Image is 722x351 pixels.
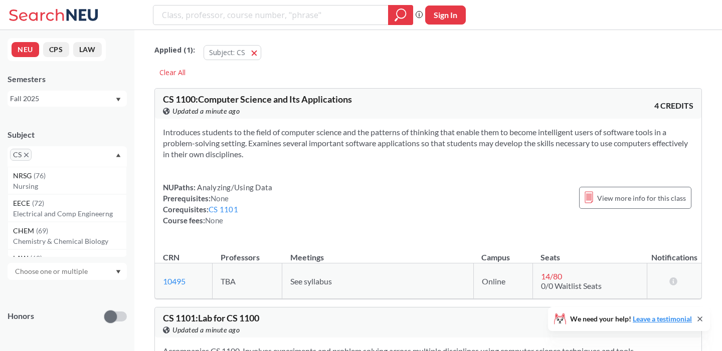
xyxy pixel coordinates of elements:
[43,42,69,57] button: CPS
[13,198,32,209] span: EECE
[532,242,647,263] th: Seats
[8,74,127,85] div: Semesters
[473,263,532,299] td: Online
[541,281,602,290] span: 0/0 Waitlist Seats
[205,216,223,225] span: None
[213,242,282,263] th: Professors
[154,45,195,56] span: Applied ( 1 ):
[163,182,272,226] div: NUPaths: Prerequisites: Corequisites: Course fees:
[116,98,121,102] svg: Dropdown arrow
[597,192,686,204] span: View more info for this class
[290,276,332,286] span: See syllabus
[196,183,272,192] span: Analyzing/Using Data
[211,194,229,203] span: None
[473,242,532,263] th: Campus
[633,314,692,323] a: Leave a testimonial
[209,48,245,57] span: Subject: CS
[163,127,693,160] section: Introduces students to the field of computer science and the patterns of thinking that enable the...
[32,199,44,207] span: ( 72 )
[30,254,42,262] span: ( 68 )
[34,171,46,180] span: ( 76 )
[36,226,48,235] span: ( 69 )
[163,252,179,263] div: CRN
[10,265,94,277] input: Choose one or multiple
[24,153,29,157] svg: X to remove pill
[116,153,121,157] svg: Dropdown arrow
[172,324,240,335] span: Updated a minute ago
[388,5,413,25] div: magnifying glass
[204,45,261,60] button: Subject: CS
[163,312,259,323] span: CS 1101 : Lab for CS 1100
[13,225,36,236] span: CHEM
[13,253,30,264] span: LAW
[282,242,474,263] th: Meetings
[13,209,126,219] p: Electrical and Comp Engineerng
[13,170,34,181] span: NRSG
[154,65,191,80] div: Clear All
[8,263,127,280] div: Dropdown arrow
[213,263,282,299] td: TBA
[73,42,102,57] button: LAW
[654,100,693,111] span: 4 CREDITS
[13,181,126,191] p: Nursing
[8,310,34,322] p: Honors
[647,242,701,263] th: Notifications
[209,205,238,214] a: CS 1101
[10,149,32,161] span: CSX to remove pill
[163,94,352,105] span: CS 1100 : Computer Science and Its Applications
[395,8,407,22] svg: magnifying glass
[570,315,692,322] span: We need your help!
[425,6,466,25] button: Sign In
[8,91,127,107] div: Fall 2025Dropdown arrow
[8,129,127,140] div: Subject
[8,146,127,167] div: CSX to remove pillDropdown arrowNRSG(76)NursingEECE(72)Electrical and Comp EngineerngCHEM(69)Chem...
[172,106,240,117] span: Updated a minute ago
[13,236,126,246] p: Chemistry & Chemical Biology
[163,276,186,286] a: 10495
[10,93,115,104] div: Fall 2025
[116,270,121,274] svg: Dropdown arrow
[161,7,381,24] input: Class, professor, course number, "phrase"
[12,42,39,57] button: NEU
[541,271,562,281] span: 14 / 80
